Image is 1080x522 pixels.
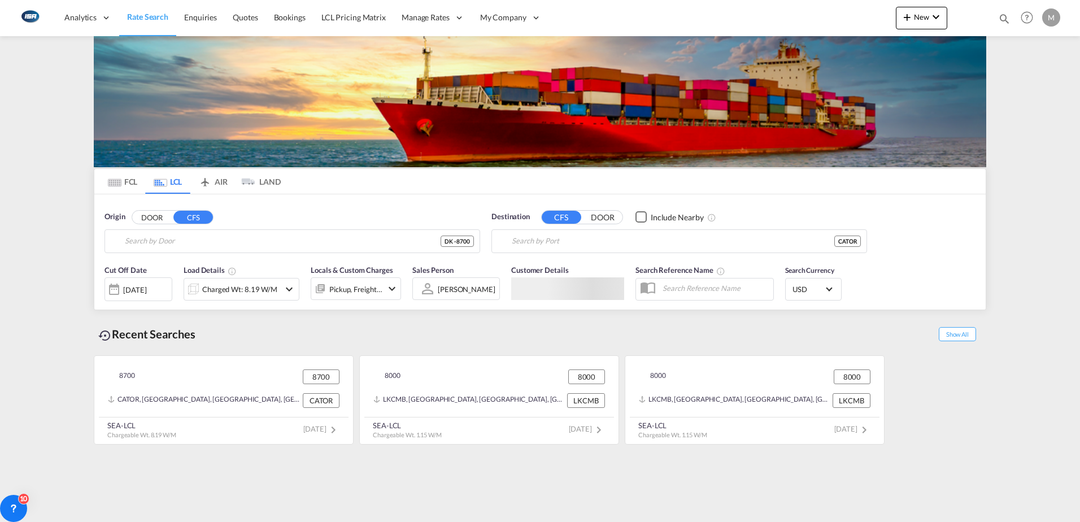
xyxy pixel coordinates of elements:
input: Search by Port [512,233,834,250]
md-icon: icon-chevron-right [592,423,606,437]
span: Show All [939,327,976,341]
img: LCL+%26+FCL+BACKGROUND.png [94,36,986,167]
md-tab-item: LAND [236,169,281,194]
span: Locals & Custom Charges [311,266,393,275]
md-icon: icon-chevron-down [282,282,296,296]
div: Charged Wt: 8.19 W/Micon-chevron-down [184,278,299,301]
md-icon: icon-chevron-right [326,423,340,437]
input: Search by Door [125,233,441,250]
div: Origin DOOR CFS DK-8700, Åes, Aggestrup, Bækkelund, Bollerstien, Brigsted, Egebjerg, Elbæk, Enner... [94,194,986,358]
div: 8700 [108,369,135,384]
md-icon: icon-backup-restore [98,329,112,342]
md-icon: Unchecked: Ignores neighbouring ports when fetching rates.Checked : Includes neighbouring ports w... [707,213,716,222]
div: icon-magnify [998,12,1011,29]
span: Search Currency [785,266,834,275]
div: LKCMB [567,393,605,408]
span: Origin [104,211,125,223]
img: 1aa151c0c08011ec8d6f413816f9a227.png [17,5,42,31]
span: My Company [480,12,526,23]
span: Sales Person [412,266,454,275]
md-select: Sales Person: Martin Kring [437,281,497,297]
div: M [1042,8,1060,27]
div: Include Nearby [651,212,704,223]
button: DOOR [583,211,622,224]
span: [DATE] [834,424,871,433]
md-checkbox: Checkbox No Ink [635,211,704,223]
div: 8000 [373,369,400,384]
span: Bookings [274,12,306,22]
span: Manage Rates [402,12,450,23]
button: icon-plus 400-fgNewicon-chevron-down [896,7,947,29]
div: LKCMB, Colombo, Sri Lanka, Indian Subcontinent, Asia Pacific [639,393,830,408]
span: Customer Details [511,266,568,275]
button: CFS [542,211,581,224]
div: LKCMB, Colombo, Sri Lanka, Indian Subcontinent, Asia Pacific [373,393,564,408]
md-icon: icon-airplane [198,175,212,184]
div: [PERSON_NAME] [438,285,495,294]
span: Destination [491,211,530,223]
md-tab-item: AIR [190,169,236,194]
span: New [900,12,943,21]
span: Rate Search [127,12,168,21]
span: LCL Pricing Matrix [321,12,386,22]
md-pagination-wrapper: Use the left and right arrow keys to navigate between tabs [100,169,281,194]
md-icon: Your search will be saved by the below given name [716,267,725,276]
span: Help [1017,8,1037,27]
recent-search-card: 8000 8000LKCMB, [GEOGRAPHIC_DATA], [GEOGRAPHIC_DATA], [GEOGRAPHIC_DATA], [GEOGRAPHIC_DATA] LKCMBS... [359,355,619,445]
div: CATOR, Toronto, ON, Canada, North America, Americas [108,393,300,408]
div: 8000 [639,369,666,384]
div: 8000 [568,369,605,384]
div: Help [1017,8,1042,28]
md-tab-item: LCL [145,169,190,194]
span: DK - 8700 [445,237,470,245]
span: Search Reference Name [635,266,725,275]
md-icon: icon-chevron-down [385,282,399,295]
md-select: Select Currency: $ USDUnited States Dollar [791,281,835,297]
span: Chargeable Wt. 1.15 W/M [373,431,442,438]
div: CATOR [834,236,861,247]
div: 8700 [303,369,339,384]
span: Chargeable Wt. 8.19 W/M [107,431,176,438]
div: LKCMB [833,393,870,408]
span: Quotes [233,12,258,22]
div: [DATE] [123,285,146,295]
div: Pickup Freight Origin Origin Customicon-chevron-down [311,277,401,300]
button: DOOR [132,211,172,224]
span: USD [792,284,824,294]
div: Charged Wt: 8.19 W/M [202,281,277,297]
recent-search-card: 8700 8700CATOR, [GEOGRAPHIC_DATA], [GEOGRAPHIC_DATA], [GEOGRAPHIC_DATA], [GEOGRAPHIC_DATA], [GEOG... [94,355,354,445]
div: CATOR [303,393,339,408]
md-icon: icon-plus 400-fg [900,10,914,24]
md-icon: icon-chevron-right [857,423,871,437]
div: 8000 [834,369,870,384]
recent-search-card: 8000 8000LKCMB, [GEOGRAPHIC_DATA], [GEOGRAPHIC_DATA], [GEOGRAPHIC_DATA], [GEOGRAPHIC_DATA] LKCMBS... [625,355,885,445]
span: Enquiries [184,12,217,22]
input: Search Reference Name [657,280,773,297]
md-icon: Chargeable Weight [228,267,237,276]
span: Cut Off Date [104,266,147,275]
button: CFS [173,211,213,224]
div: SEA-LCL [638,420,707,430]
span: Chargeable Wt. 1.15 W/M [638,431,707,438]
span: Analytics [64,12,97,23]
md-input-container: DK-8700, Åes, Aggestrup, Bækkelund, Bollerstien, Brigsted, Egebjerg, Elbæk, Enner, Eriknauer, Fug... [105,230,480,253]
div: SEA-LCL [107,420,176,430]
md-icon: icon-chevron-down [929,10,943,24]
div: Pickup Freight Origin Origin Custom [329,281,382,297]
span: Load Details [184,266,237,275]
md-tab-item: FCL [100,169,145,194]
div: [DATE] [104,277,172,301]
md-datepicker: Select [104,300,113,315]
md-icon: icon-magnify [998,12,1011,25]
md-input-container: Toronto, ON, CATOR [492,230,866,253]
span: [DATE] [569,424,606,433]
div: Recent Searches [94,321,200,347]
span: [DATE] [303,424,340,433]
div: SEA-LCL [373,420,442,430]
